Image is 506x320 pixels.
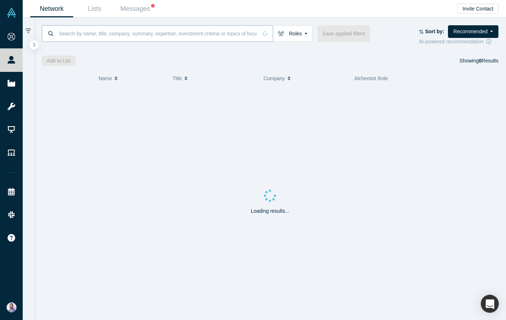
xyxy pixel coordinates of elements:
a: Messages [116,0,159,17]
img: Sam Jadali's Account [6,302,17,312]
span: Name [98,71,112,86]
span: Results [479,58,498,64]
span: Title [173,71,182,86]
button: Invite Contact [457,4,498,14]
button: Title [173,71,256,86]
button: Name [98,71,165,86]
p: Loading results... [251,207,289,215]
div: Showing [460,56,498,66]
div: AI-powered recommendation [419,38,498,46]
a: Lists [73,0,116,17]
span: Alchemist Role [354,75,388,81]
button: Roles [273,25,312,42]
span: Company [263,71,285,86]
button: Save applied filters [318,25,370,42]
img: Alchemist Vault Logo [6,8,17,18]
button: Recommended [448,25,498,38]
input: Search by name, title, company, summary, expertise, investment criteria or topics of focus [58,25,258,42]
strong: 0 [479,58,482,64]
button: Add to List [42,56,76,66]
strong: Sort by: [425,29,444,34]
a: Network [30,0,73,17]
button: Company [263,71,347,86]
